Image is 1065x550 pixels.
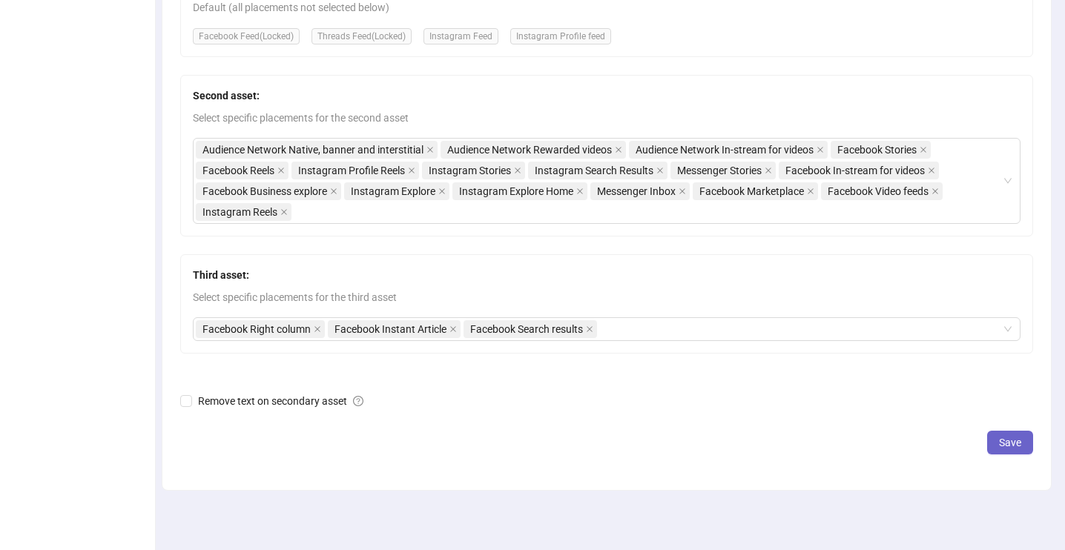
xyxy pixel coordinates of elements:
span: Facebook Video feeds [821,182,943,200]
span: Facebook Video feeds [828,183,929,199]
span: Facebook Marketplace [693,182,818,200]
span: close [586,325,593,333]
span: Instagram Reels [202,204,277,220]
span: close [330,188,337,195]
span: Facebook Instant Article [334,321,446,337]
span: Instagram Search Results [535,162,653,179]
span: Facebook Right column [196,320,325,338]
span: close [438,188,446,195]
span: Messenger Inbox [590,182,690,200]
span: Instagram Explore [351,183,435,199]
span: Instagram Explore [344,182,449,200]
span: Facebook Business explore [202,183,327,199]
span: close [314,325,321,333]
span: Instagram Profile feed [510,28,611,44]
span: Instagram Search Results [528,162,667,179]
span: Facebook Reels [196,162,288,179]
span: Instagram Reels [196,203,291,221]
span: Instagram Explore Home [452,182,587,200]
span: Threads Feed (Locked) [311,28,412,44]
span: Messenger Stories [677,162,762,179]
strong: Third asset: [193,269,249,281]
span: Select specific placements for the second asset [193,110,1021,126]
span: Facebook Marketplace [699,183,804,199]
span: close [408,167,415,174]
span: Facebook Business explore [196,182,341,200]
span: Instagram Stories [422,162,525,179]
span: close [426,146,434,153]
span: close [679,188,686,195]
span: Audience Network Native, banner and interstitial [202,142,423,158]
span: Audience Network In-stream for videos [636,142,814,158]
span: close [928,167,935,174]
span: Instagram Profile Reels [298,162,405,179]
span: Facebook Feed (Locked) [193,28,300,44]
span: question-circle [353,396,363,406]
span: Remove text on secondary asset [192,393,369,409]
span: Instagram Feed [423,28,498,44]
span: Audience Network Rewarded videos [441,141,626,159]
span: Audience Network In-stream for videos [629,141,828,159]
span: Audience Network Native, banner and interstitial [196,141,438,159]
span: Save [999,437,1021,448]
span: Facebook Stories [837,142,917,158]
span: close [576,188,584,195]
span: Facebook Search results [470,321,583,337]
span: Facebook Search results [464,320,597,338]
span: close [280,208,288,216]
span: Messenger Stories [670,162,776,179]
span: Messenger Inbox [597,183,676,199]
span: close [277,167,285,174]
span: close [656,167,664,174]
span: Facebook In-stream for videos [779,162,939,179]
span: Instagram Explore Home [459,183,573,199]
span: Facebook Instant Article [328,320,461,338]
span: Select specific placements for the third asset [193,289,1021,305]
span: close [514,167,521,174]
span: close [932,188,939,195]
span: Facebook In-stream for videos [785,162,925,179]
span: close [807,188,814,195]
span: Audience Network Rewarded videos [447,142,612,158]
button: Save [987,431,1033,454]
span: close [817,146,824,153]
span: Facebook Right column [202,321,311,337]
span: Instagram Stories [429,162,511,179]
span: close [615,146,622,153]
span: Facebook Stories [831,141,931,159]
span: Instagram Profile Reels [291,162,419,179]
strong: Second asset: [193,90,260,102]
span: Facebook Reels [202,162,274,179]
span: close [765,167,772,174]
span: close [920,146,927,153]
span: close [449,325,457,333]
